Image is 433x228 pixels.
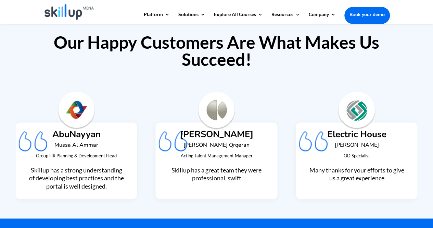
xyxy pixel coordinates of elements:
a: Solutions [178,12,205,24]
p: Skillup has a great team they were professional, swift [168,166,265,182]
h6: [PERSON_NAME] [308,142,405,151]
h4: AbuNayyan [28,130,124,142]
span: OD Specialist [343,153,370,158]
a: Explore All Courses [214,12,263,24]
iframe: Chat Widget [319,154,433,228]
h4: Electric House [308,130,405,142]
img: Skillup Mena [44,4,94,20]
h6: [PERSON_NAME] Qrqeran [168,142,265,151]
a: Company [309,12,336,24]
span: Many thanks for your efforts to give us a great experience [309,166,404,182]
h6: Mussa Al Ammar [28,142,124,151]
h2: Our Happy Customers Are What Makes Us Succeed! [43,34,390,71]
div: 3 / 9 [15,107,137,207]
div: 5 / 9 [296,107,417,207]
span: Acting Talent Management Manager [180,153,252,158]
div: 4 / 9 [156,107,277,207]
a: Book your demo [344,7,390,22]
a: Platform [144,12,170,24]
span: Group HR Planning & Development Head [36,153,117,158]
span: Skillup has a strong understanding of developing best practices and the portal is well designed. [29,166,124,190]
h4: [PERSON_NAME] [168,130,265,142]
a: Resources [271,12,300,24]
